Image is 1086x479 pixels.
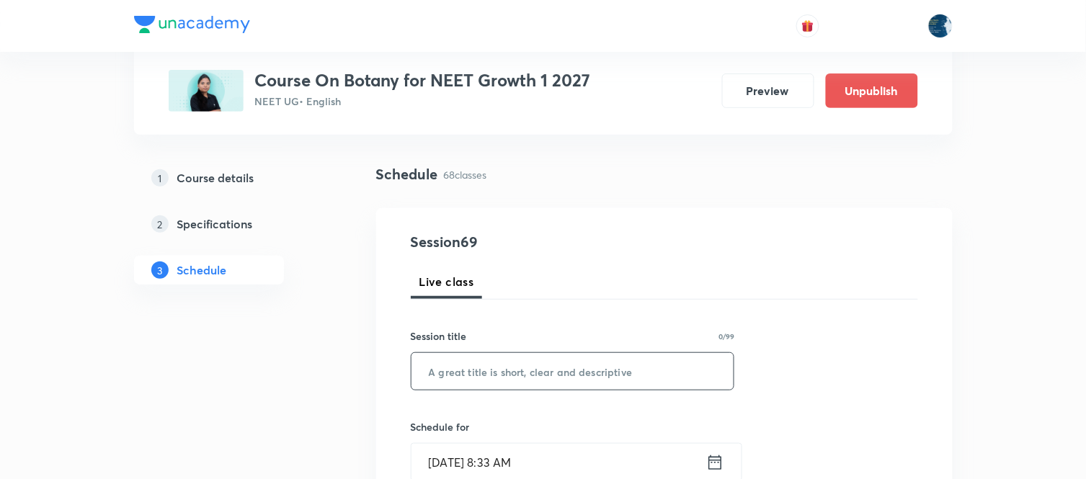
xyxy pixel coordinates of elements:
h4: Schedule [376,164,438,185]
h3: Course On Botany for NEET Growth 1 2027 [255,70,591,91]
button: Preview [722,73,814,108]
input: A great title is short, clear and descriptive [411,353,734,390]
h6: Session title [411,328,467,344]
span: Live class [419,273,474,290]
img: 83DCC3D1-0F62-45A4-827E-8AE014DF9A49_plus.png [169,70,244,112]
p: 1 [151,169,169,187]
a: 2Specifications [134,210,330,238]
a: 1Course details [134,164,330,192]
button: avatar [796,14,819,37]
a: Company Logo [134,16,250,37]
p: 3 [151,261,169,279]
h5: Specifications [177,215,253,233]
h4: Session 69 [411,231,674,253]
h5: Course details [177,169,254,187]
button: Unpublish [826,73,918,108]
h6: Schedule for [411,419,735,434]
p: NEET UG • English [255,94,591,109]
p: 0/99 [718,333,734,340]
h5: Schedule [177,261,227,279]
img: avatar [801,19,814,32]
img: Company Logo [134,16,250,33]
p: 68 classes [444,167,487,182]
img: Lokeshwar Chiluveru [928,14,953,38]
p: 2 [151,215,169,233]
